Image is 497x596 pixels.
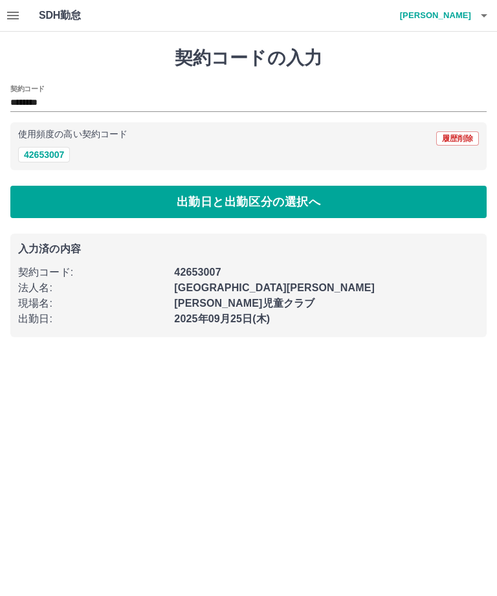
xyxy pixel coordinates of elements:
button: 出勤日と出勤区分の選択へ [10,186,487,218]
button: 履歴削除 [436,131,479,146]
button: 42653007 [18,147,70,162]
b: 42653007 [174,267,221,278]
b: 2025年09月25日(木) [174,313,270,324]
b: [GEOGRAPHIC_DATA][PERSON_NAME] [174,282,375,293]
p: 出勤日 : [18,311,166,327]
h2: 契約コード [10,83,45,94]
p: 法人名 : [18,280,166,296]
h1: 契約コードの入力 [10,47,487,69]
b: [PERSON_NAME]児童クラブ [174,298,315,309]
p: 使用頻度の高い契約コード [18,130,127,139]
p: 入力済の内容 [18,244,479,254]
p: 契約コード : [18,265,166,280]
p: 現場名 : [18,296,166,311]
